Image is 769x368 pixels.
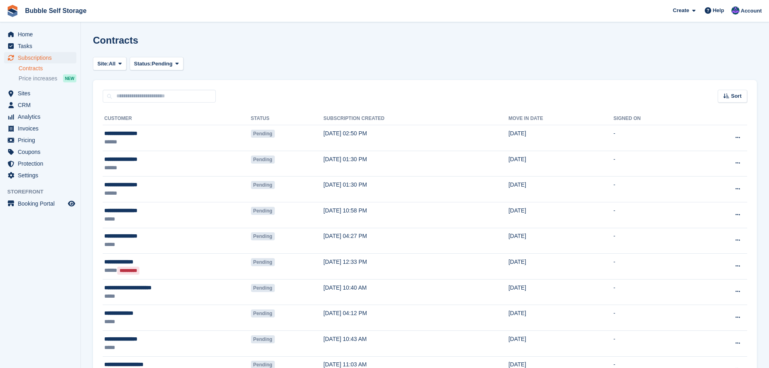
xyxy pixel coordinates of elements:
td: [DATE] 01:30 PM [323,177,508,202]
td: [DATE] 12:33 PM [323,254,508,280]
span: Pending [251,309,275,318]
span: Booking Portal [18,198,66,209]
span: Pending [251,156,275,164]
a: Preview store [67,199,76,208]
td: [DATE] 10:40 AM [323,279,508,305]
td: - [613,177,696,202]
img: stora-icon-8386f47178a22dfd0bd8f6a31ec36ba5ce8667c1dd55bd0f319d3a0aa187defe.svg [6,5,19,17]
span: Storefront [7,188,80,196]
a: menu [4,52,76,63]
td: [DATE] [508,330,613,356]
a: Contracts [19,65,76,72]
span: Pending [251,284,275,292]
span: Pending [251,335,275,343]
span: CRM [18,99,66,111]
span: Home [18,29,66,40]
div: NEW [63,74,76,82]
a: menu [4,40,76,52]
th: Move in date [508,112,613,125]
td: [DATE] [508,177,613,202]
a: menu [4,29,76,40]
img: Stuart Jackson [731,6,740,15]
td: [DATE] 10:58 PM [323,202,508,228]
a: menu [4,146,76,158]
td: [DATE] [508,228,613,254]
a: menu [4,88,76,99]
td: - [613,330,696,356]
td: [DATE] 04:12 PM [323,305,508,331]
td: - [613,305,696,331]
span: Help [713,6,724,15]
span: Status: [134,60,152,68]
span: Coupons [18,146,66,158]
span: Subscriptions [18,52,66,63]
td: [DATE] [508,151,613,177]
td: [DATE] 04:27 PM [323,228,508,254]
td: - [613,202,696,228]
td: [DATE] [508,254,613,280]
a: menu [4,123,76,134]
th: Customer [103,112,251,125]
td: [DATE] [508,305,613,331]
td: [DATE] 02:50 PM [323,125,508,151]
span: Create [673,6,689,15]
span: Tasks [18,40,66,52]
td: [DATE] [508,279,613,305]
a: Bubble Self Storage [22,4,90,17]
span: Pending [251,130,275,138]
a: Price increases NEW [19,74,76,83]
a: menu [4,198,76,209]
a: menu [4,135,76,146]
span: Invoices [18,123,66,134]
a: menu [4,111,76,122]
a: menu [4,158,76,169]
td: [DATE] 10:43 AM [323,330,508,356]
span: Analytics [18,111,66,122]
span: Pending [251,207,275,215]
span: Pending [251,232,275,240]
h1: Contracts [93,35,138,46]
span: Pending [251,181,275,189]
th: Signed on [613,112,696,125]
span: Pricing [18,135,66,146]
th: Status [251,112,324,125]
span: Protection [18,158,66,169]
td: [DATE] [508,202,613,228]
td: - [613,279,696,305]
span: Settings [18,170,66,181]
td: [DATE] 01:30 PM [323,151,508,177]
td: - [613,228,696,254]
span: Account [741,7,762,15]
button: Status: Pending [130,57,183,70]
span: Pending [152,60,173,68]
a: menu [4,170,76,181]
td: [DATE] [508,125,613,151]
span: Sites [18,88,66,99]
td: - [613,151,696,177]
a: menu [4,99,76,111]
td: - [613,254,696,280]
span: Price increases [19,75,57,82]
span: Pending [251,258,275,266]
span: Sort [731,92,742,100]
span: All [109,60,116,68]
button: Site: All [93,57,126,70]
td: - [613,125,696,151]
span: Site: [97,60,109,68]
th: Subscription created [323,112,508,125]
